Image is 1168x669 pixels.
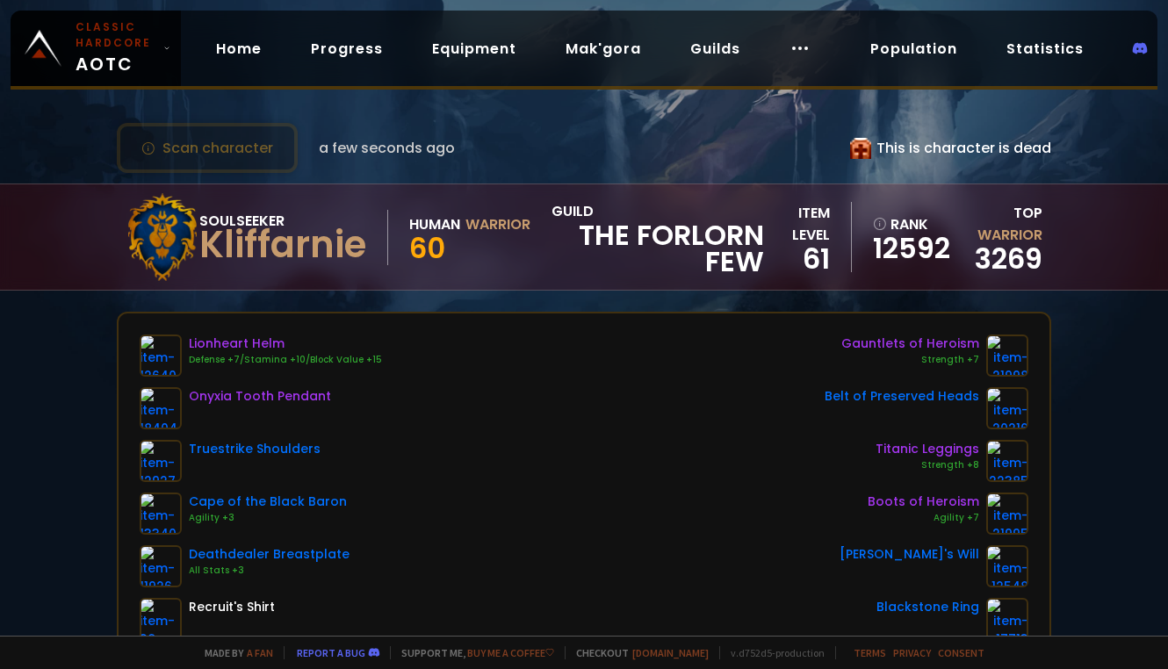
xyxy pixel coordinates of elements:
[409,213,460,235] div: Human
[199,210,366,232] div: Soulseeker
[140,598,182,640] img: item-38
[189,564,350,578] div: All Stats +3
[676,31,754,67] a: Guilds
[764,246,830,272] div: 61
[986,334,1028,377] img: item-21998
[189,387,331,406] div: Onyxia Tooth Pendant
[977,225,1042,245] span: Warrior
[841,353,979,367] div: Strength +7
[189,598,275,616] div: Recruit's Shirt
[868,511,979,525] div: Agility +7
[876,440,979,458] div: Titanic Leggings
[140,493,182,535] img: item-13340
[552,31,655,67] a: Mak'gora
[632,646,709,659] a: [DOMAIN_NAME]
[868,493,979,511] div: Boots of Heroism
[297,646,365,659] a: Report a bug
[873,235,943,262] a: 12592
[552,200,764,275] div: guild
[840,545,979,564] div: [PERSON_NAME]'s Will
[189,353,382,367] div: Defense +7/Stamina +10/Block Value +15
[552,222,764,275] span: The Forlorn Few
[986,493,1028,535] img: item-21995
[194,646,273,659] span: Made by
[76,19,156,51] small: Classic Hardcore
[876,598,979,616] div: Blackstone Ring
[199,232,366,258] div: Kliffarnie
[992,31,1098,67] a: Statistics
[409,228,445,268] span: 60
[465,213,530,235] div: Warrior
[850,137,1051,159] div: This is character is dead
[11,11,181,86] a: Classic HardcoreAOTC
[390,646,554,659] span: Support me,
[247,646,273,659] a: a fan
[893,646,931,659] a: Privacy
[76,19,156,77] span: AOTC
[565,646,709,659] span: Checkout
[202,31,276,67] a: Home
[938,646,984,659] a: Consent
[189,334,382,353] div: Lionheart Helm
[189,440,321,458] div: Truestrike Shoulders
[140,387,182,429] img: item-18404
[986,598,1028,640] img: item-17713
[986,387,1028,429] img: item-20216
[189,511,347,525] div: Agility +3
[297,31,397,67] a: Progress
[876,458,979,472] div: Strength +8
[140,334,182,377] img: item-12640
[319,137,455,159] span: a few seconds ago
[764,202,830,246] div: item level
[854,646,886,659] a: Terms
[418,31,530,67] a: Equipment
[189,545,350,564] div: Deathdealer Breastplate
[189,493,347,511] div: Cape of the Black Baron
[719,646,825,659] span: v. d752d5 - production
[856,31,971,67] a: Population
[117,123,298,173] button: Scan character
[954,202,1042,246] div: Top
[873,213,943,235] div: rank
[140,545,182,587] img: item-11926
[825,387,979,406] div: Belt of Preserved Heads
[841,334,979,353] div: Gauntlets of Heroism
[975,239,1042,278] a: 3269
[140,440,182,482] img: item-12927
[467,646,554,659] a: Buy me a coffee
[986,440,1028,482] img: item-22385
[986,545,1028,587] img: item-12548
